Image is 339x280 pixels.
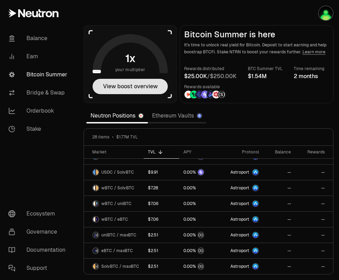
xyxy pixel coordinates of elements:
[96,248,98,253] img: maxBTC Logo
[295,196,333,211] a: --
[179,227,221,243] a: Structured Points
[101,248,133,253] span: eBTC / maxBTC
[295,212,333,227] a: --
[93,248,95,253] img: eBTC Logo
[319,6,333,20] img: Reward Bot
[230,232,249,238] span: Astroport
[148,149,175,155] div: TVL
[218,91,226,98] img: Structured Points
[198,232,204,238] img: Structured Points
[183,149,217,155] div: APY
[3,241,75,259] a: Documentation
[93,201,95,206] img: wBTC Logo
[295,259,333,274] a: --
[148,217,158,222] div: $7.06
[184,41,329,55] p: It's time to unlock real yield for Bitcoin. Deposit to start earning and help boostrap BTCFi. Sta...
[221,259,263,274] a: Astroport
[207,91,214,98] img: Bedrock Diamonds
[248,65,283,72] p: BTC Summer TVL
[179,165,221,180] a: Solv Points
[144,165,179,180] a: $9.91
[148,248,158,253] div: $2.51
[197,114,202,118] img: Ethereum Logo
[92,149,140,155] div: Market
[84,227,144,243] a: uniBTC LogomaxBTC LogouniBTC / maxBTC
[93,232,95,238] img: uniBTC Logo
[3,29,75,47] a: Balance
[84,259,144,274] a: SolvBTC LogomaxBTC LogoSolvBTC / maxBTC
[184,72,237,81] div: /
[221,165,263,180] a: Astroport
[184,91,192,98] img: NTRN
[3,205,75,223] a: Ecosystem
[115,66,145,73] span: your multiplier
[263,227,295,243] a: --
[84,243,144,258] a: eBTC LogomaxBTC LogoeBTC / maxBTC
[96,169,98,175] img: SolvBTC Logo
[221,212,263,227] a: Astroport
[101,264,139,269] span: SolvBTC / maxBTC
[3,47,75,66] a: Earn
[179,243,221,258] a: Structured Points
[230,217,249,222] span: Astroport
[225,149,259,155] div: Protocol
[184,30,329,39] h2: Bitcoin Summer is here
[116,134,138,140] span: $1.77M TVL
[183,169,217,176] button: Solv Points
[183,247,217,254] button: Structured Points
[190,91,198,98] img: Lombard Lux
[3,120,75,138] a: Stake
[101,217,128,222] span: wBTC / eBTC
[184,65,237,72] p: Rewards distributed
[3,223,75,241] a: Governance
[263,243,295,258] a: --
[183,232,217,239] button: Structured Points
[84,165,144,180] a: USDC LogoSolvBTC LogoUSDC / SolvBTC
[263,180,295,196] a: --
[84,180,144,196] a: wBTC LogoSolvBTC LogowBTC / SolvBTC
[230,248,249,253] span: Astroport
[221,180,263,196] a: Astroport
[148,109,206,123] a: Ethereum Vaults
[201,91,209,98] img: Solv Points
[148,201,158,206] div: $7.06
[93,217,95,222] img: wBTC Logo
[148,264,158,269] div: $2.51
[302,49,325,55] a: Learn more
[295,180,333,196] a: --
[144,227,179,243] a: $2.51
[263,212,295,227] a: --
[198,264,204,269] img: Structured Points
[101,185,134,191] span: wBTC / SolvBTC
[101,232,136,238] span: uniBTC / maxBTC
[148,169,158,175] div: $9.91
[230,169,249,175] span: Astroport
[230,264,249,269] span: Astroport
[144,259,179,274] a: $2.51
[3,84,75,102] a: Bridge & Swap
[96,264,98,269] img: maxBTC Logo
[221,227,263,243] a: Astroport
[144,243,179,258] a: $2.51
[294,72,324,81] div: 2 months
[96,217,98,222] img: eBTC Logo
[295,165,333,180] a: --
[93,169,95,175] img: USDC Logo
[212,91,220,98] img: Mars Fragments
[86,109,148,123] a: Neutron Positions
[179,259,221,274] a: Structured Points
[96,185,98,191] img: SolvBTC Logo
[198,169,204,175] img: Solv Points
[96,201,98,206] img: uniBTC Logo
[221,196,263,211] a: Astroport
[148,185,158,191] div: $7.28
[93,79,168,94] button: View boost overview
[139,114,143,118] img: Neutron Logo
[93,264,95,269] img: SolvBTC Logo
[84,196,144,211] a: wBTC LogouniBTC LogowBTC / uniBTC
[84,212,144,227] a: wBTC LogoeBTC LogowBTC / eBTC
[221,243,263,258] a: Astroport
[198,248,204,253] img: Structured Points
[148,232,158,238] div: $2.51
[267,149,291,155] div: Balance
